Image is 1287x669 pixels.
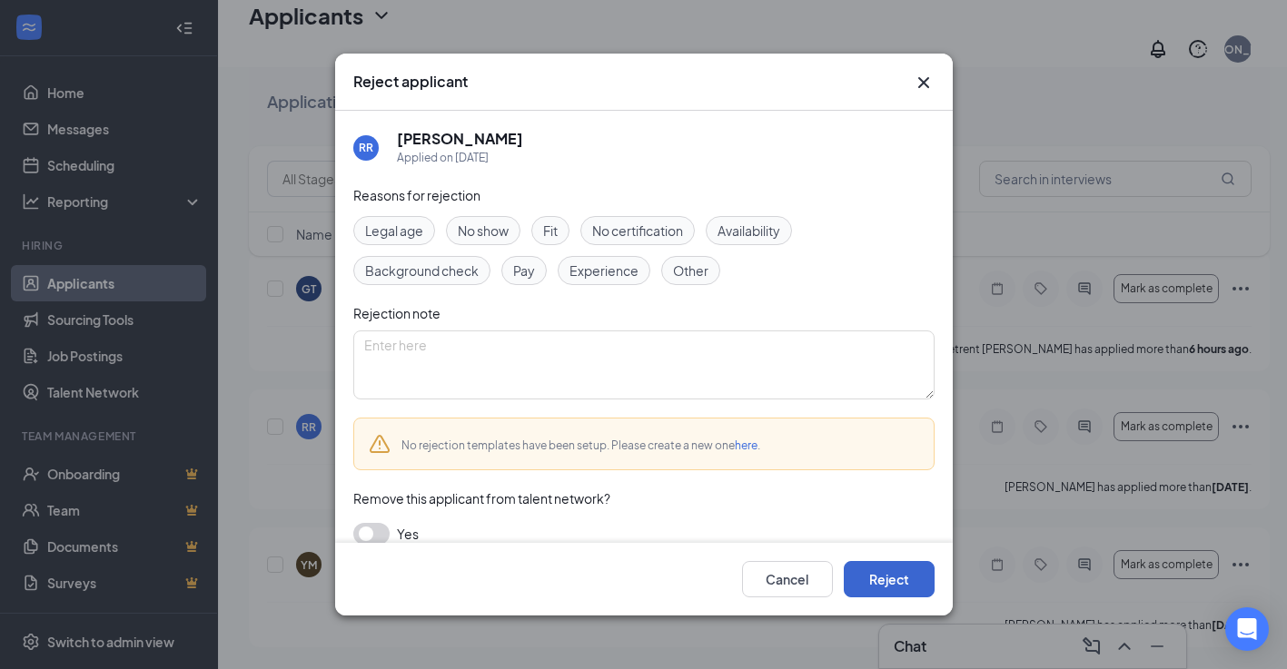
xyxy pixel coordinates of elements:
[369,433,391,455] svg: Warning
[397,129,523,149] h5: [PERSON_NAME]
[913,72,935,93] button: Close
[397,523,419,545] span: Yes
[513,261,535,280] span: Pay
[718,221,780,241] span: Availability
[353,72,468,92] h3: Reject applicant
[592,221,683,241] span: No certification
[353,490,610,507] span: Remove this applicant from talent network?
[742,561,833,597] button: Cancel
[397,149,523,167] div: Applied on [DATE]
[844,561,935,597] button: Reject
[543,221,558,241] span: Fit
[365,221,423,241] span: Legal age
[458,221,509,241] span: No show
[673,261,708,280] span: Other
[569,261,639,280] span: Experience
[359,140,373,155] div: RR
[735,438,757,452] a: here
[353,305,441,321] span: Rejection note
[401,438,760,452] span: No rejection templates have been setup. Please create a new one .
[365,261,479,280] span: Background check
[353,187,480,203] span: Reasons for rejection
[1225,607,1269,651] div: Open Intercom Messenger
[913,72,935,93] svg: Cross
